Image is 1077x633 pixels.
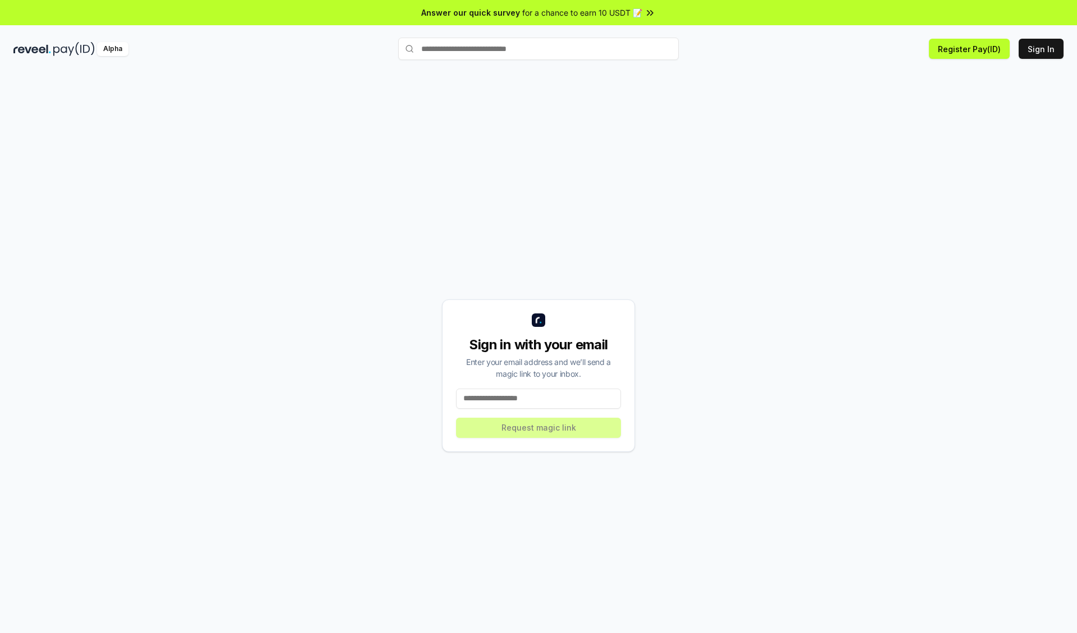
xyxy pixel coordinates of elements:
img: pay_id [53,42,95,56]
div: Enter your email address and we’ll send a magic link to your inbox. [456,356,621,380]
span: Answer our quick survey [421,7,520,19]
img: reveel_dark [13,42,51,56]
span: for a chance to earn 10 USDT 📝 [522,7,642,19]
div: Alpha [97,42,128,56]
div: Sign in with your email [456,336,621,354]
img: logo_small [532,313,545,327]
button: Register Pay(ID) [929,39,1010,59]
button: Sign In [1019,39,1064,59]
